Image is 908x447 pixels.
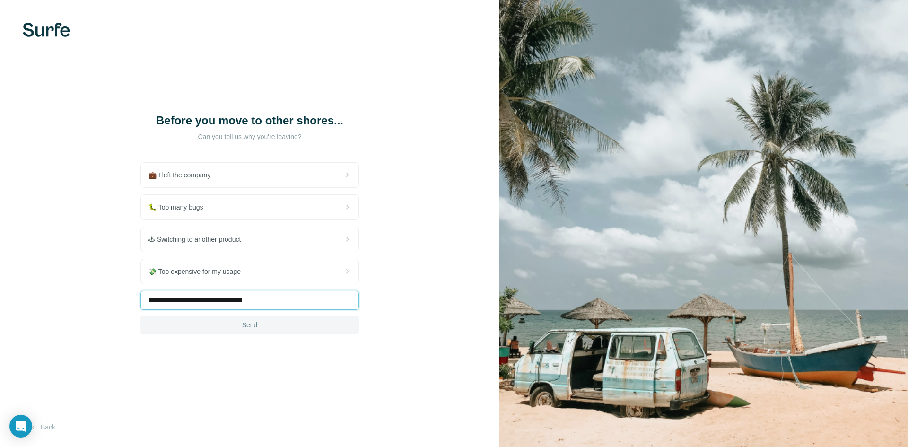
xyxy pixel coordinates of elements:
span: 💼 I left the company [148,170,218,180]
h1: Before you move to other shores... [155,113,344,128]
span: 🐛 Too many bugs [148,202,211,212]
button: Send [140,316,359,334]
span: 🕹 Switching to another product [148,235,248,244]
div: Open Intercom Messenger [9,415,32,438]
button: Back [23,419,62,436]
span: Send [242,320,258,330]
span: 💸 Too expensive for my usage [148,267,248,276]
img: Surfe's logo [23,23,70,37]
p: Can you tell us why you're leaving? [155,132,344,141]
